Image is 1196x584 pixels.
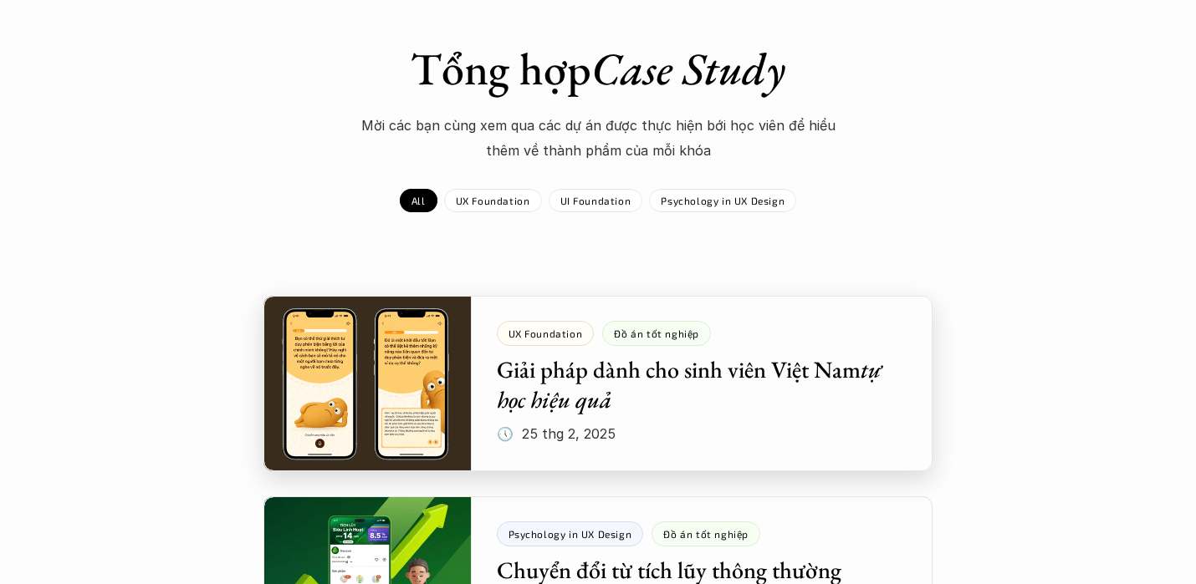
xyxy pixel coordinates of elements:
[649,189,796,212] a: Psychology in UX Design
[347,113,849,164] p: Mời các bạn cùng xem qua các dự án được thực hiện bới học viên để hiểu thêm về thành phẩm của mỗi...
[444,189,542,212] a: UX Foundation
[263,296,933,471] a: UX FoundationĐồ án tốt nghiệpGiải pháp dành cho sinh viên Việt Namtự học hiệu quả🕔 25 thg 2, 2025
[456,195,530,206] p: UX Foundation
[411,195,426,206] p: All
[661,195,785,206] p: Psychology in UX Design
[549,189,643,212] a: UI Foundation
[305,42,891,96] h1: Tổng hợp
[560,195,631,206] p: UI Foundation
[591,39,785,98] em: Case Study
